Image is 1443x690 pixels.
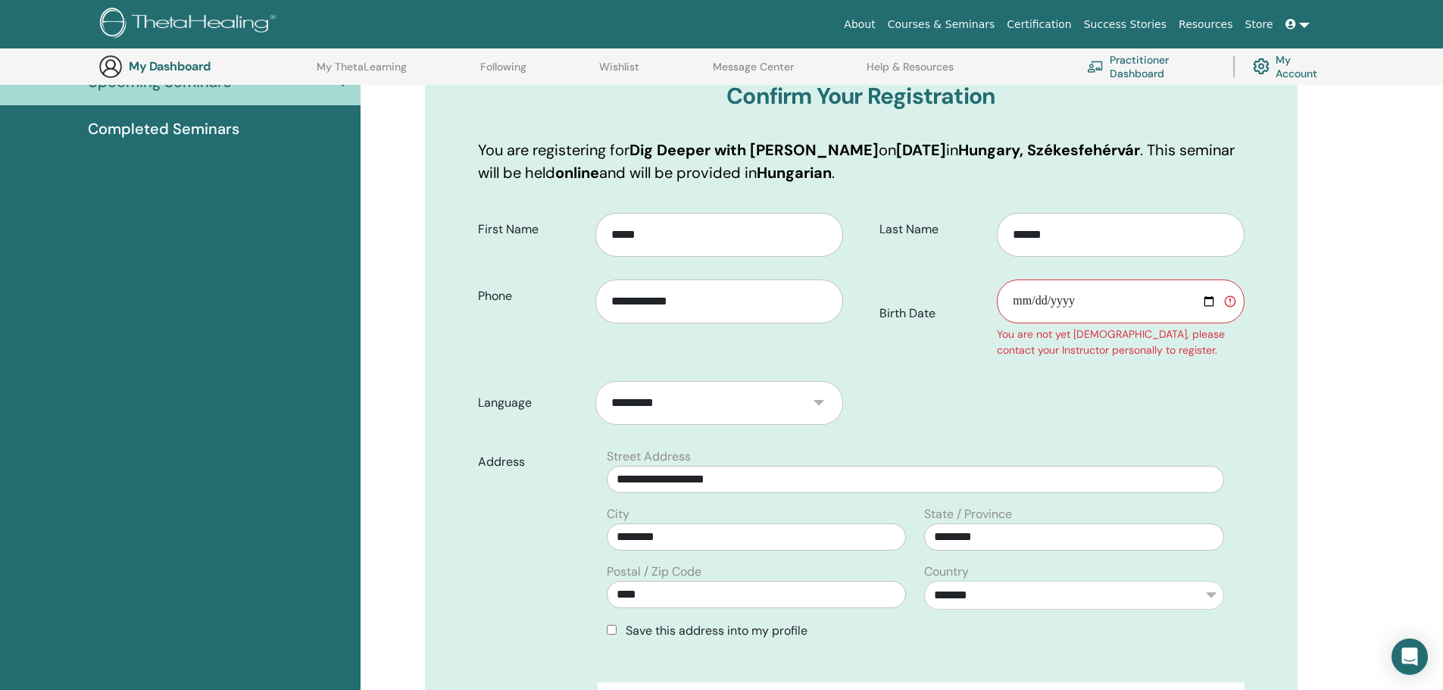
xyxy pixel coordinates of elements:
b: online [555,163,599,183]
a: About [838,11,881,39]
a: Courses & Seminars [882,11,1001,39]
img: logo.png [100,8,281,42]
a: Wishlist [599,61,639,85]
label: Street Address [607,448,691,466]
p: You are registering for on in . This seminar will be held and will be provided in . [478,139,1245,184]
label: Last Name [868,215,998,244]
label: Address [467,448,598,476]
div: Open Intercom Messenger [1391,638,1428,675]
a: Success Stories [1078,11,1173,39]
h3: Confirm Your Registration [478,83,1245,110]
label: Language [467,389,596,417]
label: Country [924,563,969,581]
b: Hungarian [757,163,832,183]
label: Phone [467,282,596,311]
label: City [607,505,629,523]
b: Hungary, Székesfehérvár [958,140,1140,160]
b: Dig Deeper with [PERSON_NAME] [629,140,879,160]
a: Store [1239,11,1279,39]
span: Completed Seminars [88,117,239,140]
label: State / Province [924,505,1012,523]
b: [DATE] [896,140,946,160]
h3: My Dashboard [129,59,280,73]
img: generic-user-icon.jpg [98,55,123,79]
a: My Account [1253,50,1329,83]
a: Certification [1001,11,1077,39]
a: My ThetaLearning [317,61,407,85]
a: Practitioner Dashboard [1087,50,1215,83]
a: Following [480,61,526,85]
div: You are not yet [DEMOGRAPHIC_DATA], please contact your Instructor personally to register. [997,326,1244,358]
a: Resources [1173,11,1239,39]
a: Help & Resources [867,61,954,85]
label: Birth Date [868,299,998,328]
img: cog.svg [1253,55,1270,78]
label: Postal / Zip Code [607,563,701,581]
span: Save this address into my profile [626,623,807,638]
img: chalkboard-teacher.svg [1087,61,1104,73]
a: Message Center [713,61,794,85]
label: First Name [467,215,596,244]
